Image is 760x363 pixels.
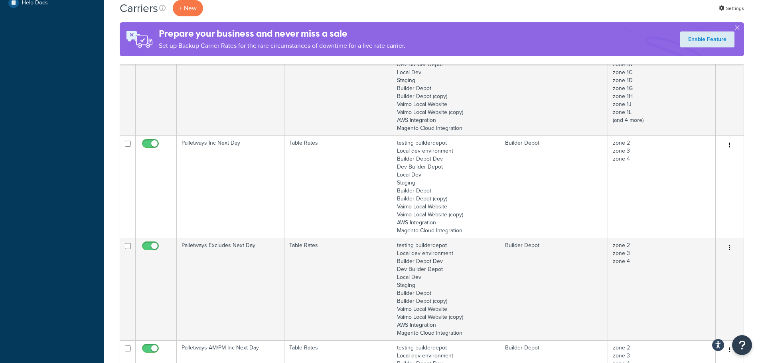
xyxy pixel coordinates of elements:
[608,33,716,135] td: zone 2 zone 3 zone 4 zone 1B zone 1C zone 1D zone 1G zone 1H zone 1J zone 1L (and 4 more)
[177,33,284,135] td: Palletways [DATE]
[500,33,608,135] td: Builder Depot
[177,238,284,340] td: Palletways Excludes Next Day
[719,3,744,14] a: Settings
[680,31,734,47] a: Enable Feature
[500,135,608,238] td: Builder Depot
[120,0,158,16] h1: Carriers
[159,40,405,51] p: Set up Backup Carrier Rates for the rare circumstances of downtime for a live rate carrier.
[120,22,159,56] img: ad-rules-rateshop-fe6ec290ccb7230408bd80ed9643f0289d75e0ffd9eb532fc0e269fcd187b520.png
[732,335,752,355] button: Open Resource Center
[608,238,716,340] td: zone 2 zone 3 zone 4
[392,33,500,135] td: testing builderdepot Local dev environment Builder Depot Dev Dev Builder Depot Local Dev Staging ...
[284,33,392,135] td: Table Rates
[392,135,500,238] td: testing builderdepot Local dev environment Builder Depot Dev Dev Builder Depot Local Dev Staging ...
[608,135,716,238] td: zone 2 zone 3 zone 4
[500,238,608,340] td: Builder Depot
[159,27,405,40] h4: Prepare your business and never miss a sale
[392,238,500,340] td: testing builderdepot Local dev environment Builder Depot Dev Dev Builder Depot Local Dev Staging ...
[177,135,284,238] td: Palletways Inc Next Day
[284,135,392,238] td: Table Rates
[284,238,392,340] td: Table Rates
